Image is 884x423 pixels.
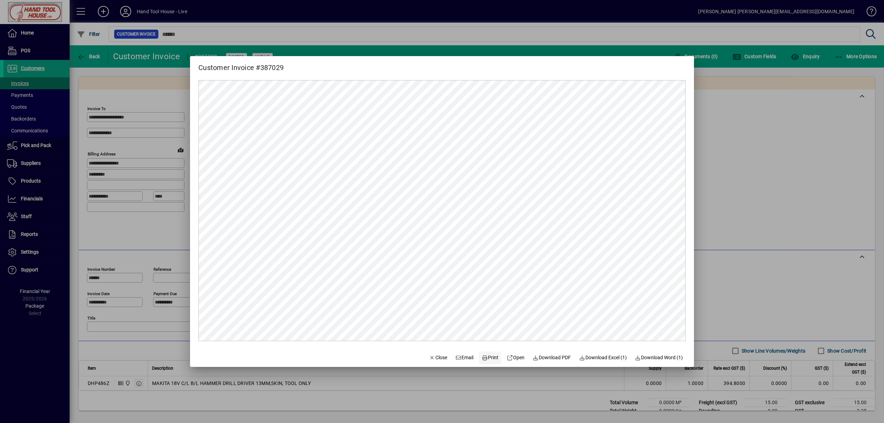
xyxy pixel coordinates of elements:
button: Print [479,352,501,364]
h2: Customer Invoice #387029 [190,56,292,73]
button: Close [426,352,450,364]
span: Download Word (1) [635,354,683,361]
span: Email [456,354,474,361]
button: Download Word (1) [632,352,686,364]
a: Download PDF [530,352,574,364]
span: Print [482,354,498,361]
span: Download PDF [533,354,571,361]
span: Close [429,354,447,361]
span: Download Excel (1) [579,354,627,361]
a: Open [504,352,527,364]
span: Open [507,354,524,361]
button: Email [453,352,476,364]
button: Download Excel (1) [576,352,630,364]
